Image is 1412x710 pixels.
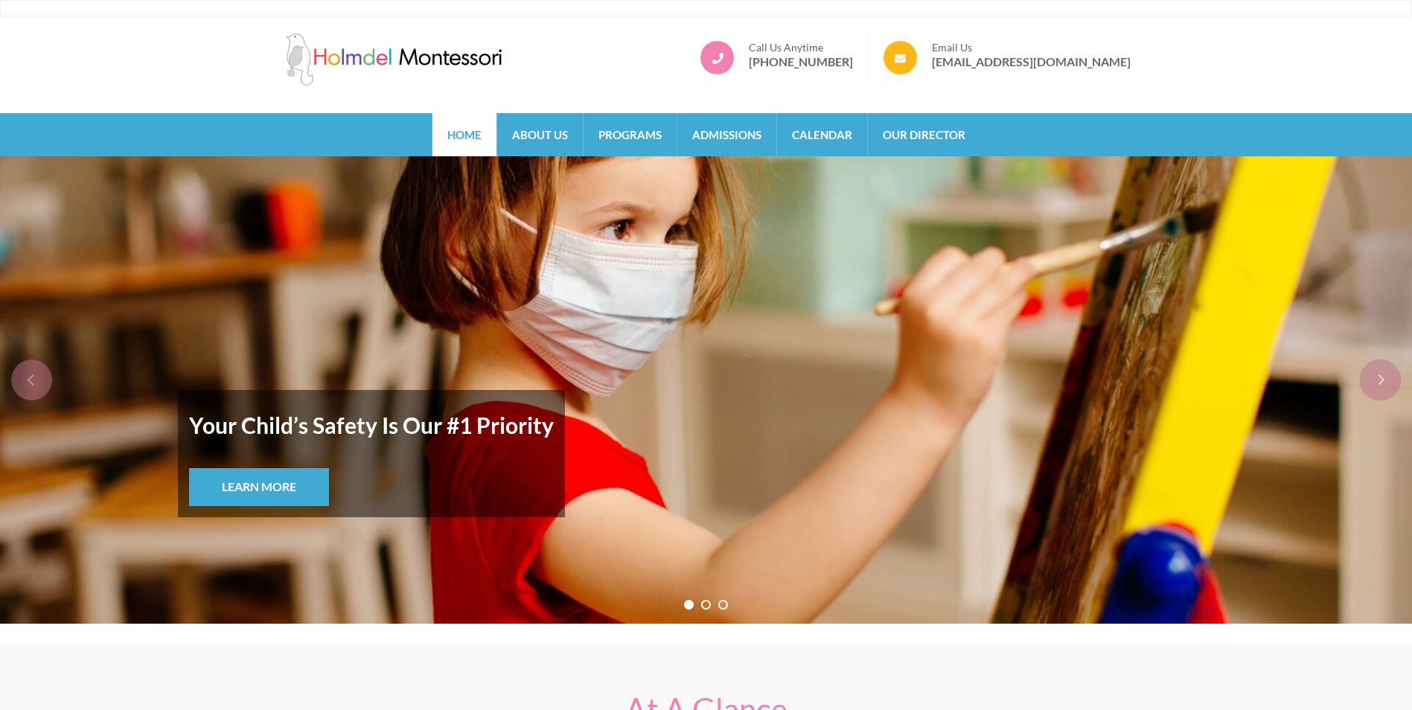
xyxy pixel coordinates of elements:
[749,41,853,54] span: Call Us Anytime
[584,113,677,156] a: Programs
[932,41,1131,54] span: Email Us
[932,54,1131,69] a: [EMAIL_ADDRESS][DOMAIN_NAME]
[777,113,867,156] a: Calendar
[677,113,776,156] a: Admissions
[189,401,554,449] strong: Your Child’s Safety Is Our #1 Priority
[432,113,496,156] a: Home
[282,33,505,86] img: Holmdel Montessori School
[749,54,853,69] a: [PHONE_NUMBER]
[497,113,583,156] a: About Us
[189,468,329,506] a: Learn More
[868,113,980,156] a: Our Director
[1360,359,1401,400] div: next
[11,359,52,400] div: prev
